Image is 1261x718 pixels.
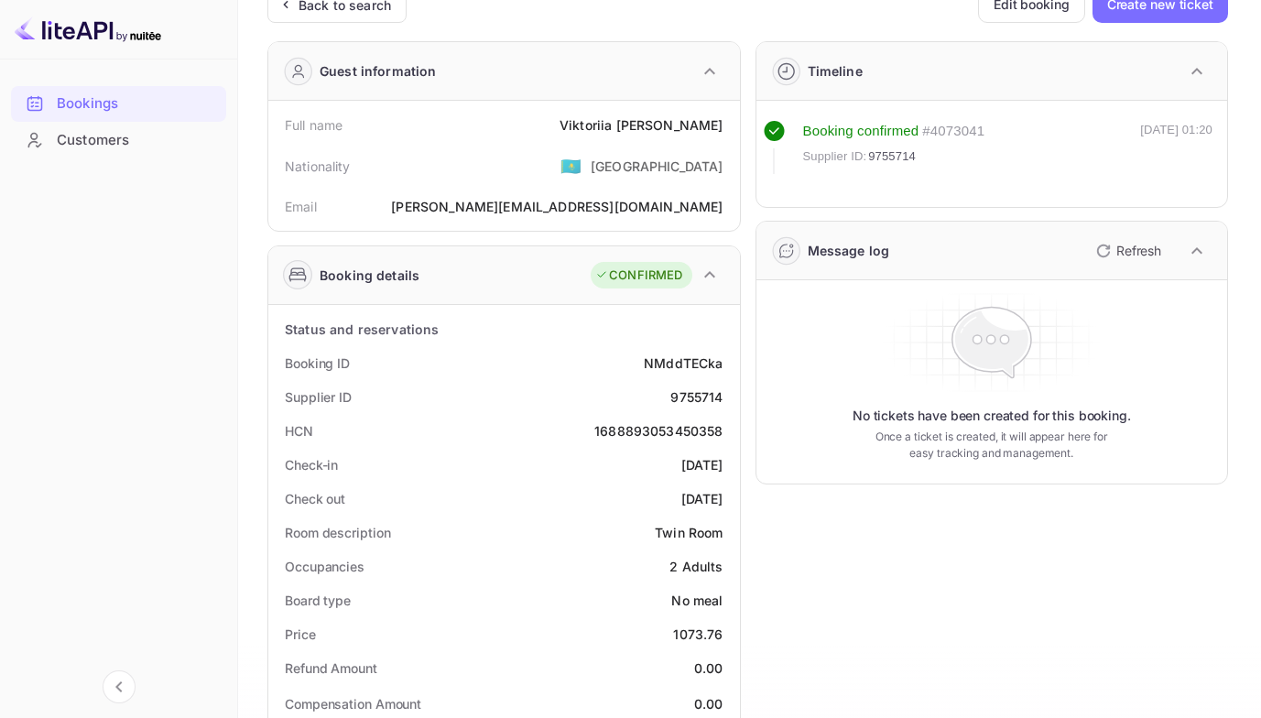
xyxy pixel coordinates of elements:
div: Refund Amount [285,658,377,678]
div: [DATE] [681,455,723,474]
div: Booking ID [285,354,350,373]
div: [DATE] [681,489,723,508]
div: Timeline [808,61,863,81]
div: Customers [11,123,226,158]
div: CONFIRMED [595,267,682,285]
div: 0.00 [694,658,723,678]
div: Nationality [285,157,351,176]
div: NMddTECka [644,354,723,373]
a: Bookings [11,86,226,120]
div: Supplier ID [285,387,352,407]
span: United States [560,149,582,182]
div: Guest information [320,61,437,81]
div: Booking details [320,266,419,285]
div: Check-in [285,455,338,474]
button: Collapse navigation [103,670,136,703]
img: LiteAPI logo [15,15,161,44]
div: Occupancies [285,557,364,576]
div: Price [285,625,316,644]
div: [DATE] 01:20 [1140,121,1212,174]
div: Check out [285,489,345,508]
div: Viktoriia [PERSON_NAME] [560,115,723,135]
div: Customers [57,130,217,151]
div: Bookings [57,93,217,114]
div: No meal [671,591,723,610]
span: 9755714 [868,147,916,166]
div: # 4073041 [922,121,984,142]
a: Customers [11,123,226,157]
div: 1073.76 [673,625,723,644]
div: Message log [808,241,890,260]
div: 9755714 [670,387,723,407]
button: Refresh [1085,236,1169,266]
div: Full name [285,115,342,135]
div: Twin Room [655,523,723,542]
p: Refresh [1116,241,1161,260]
div: Bookings [11,86,226,122]
div: [PERSON_NAME][EMAIL_ADDRESS][DOMAIN_NAME] [391,197,723,216]
div: Compensation Amount [285,694,421,713]
div: Status and reservations [285,320,439,339]
div: HCN [285,421,313,441]
div: Email [285,197,317,216]
div: 0.00 [694,694,723,713]
p: Once a ticket is created, it will appear here for easy tracking and management. [866,429,1117,462]
span: Supplier ID: [803,147,867,166]
p: No tickets have been created for this booking. [853,407,1131,425]
div: Board type [285,591,351,610]
div: Room description [285,523,390,542]
div: 2 Adults [669,557,723,576]
div: 1688893053450358 [594,421,723,441]
div: [GEOGRAPHIC_DATA] [591,157,723,176]
div: Booking confirmed [803,121,919,142]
